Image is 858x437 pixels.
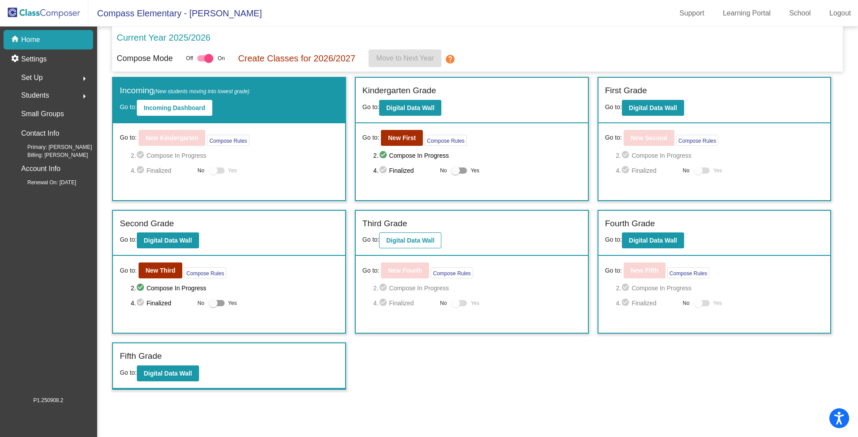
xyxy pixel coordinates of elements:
span: Primary: [PERSON_NAME] [13,143,92,151]
span: Go to: [120,103,136,110]
p: Compose Mode [117,53,173,65]
label: Kindergarten Grade [362,84,436,97]
label: Third Grade [362,217,407,230]
mat-icon: check_circle [136,150,147,161]
span: (New students moving into lowest grade) [154,88,250,95]
span: No [683,299,689,307]
button: New Fifth [624,262,666,278]
b: Digital Data Wall [629,104,677,111]
span: 4. Finalized [373,165,436,176]
a: Support [673,6,711,20]
mat-icon: check_circle [136,165,147,176]
b: New Third [146,267,176,274]
button: Digital Data Wall [137,232,199,248]
span: Go to: [120,369,136,376]
mat-icon: check_circle [621,165,632,176]
span: Go to: [362,266,379,275]
span: Off [186,54,193,62]
span: 2. Compose In Progress [373,283,581,293]
span: Yes [713,165,722,176]
button: Incoming Dashboard [137,100,212,116]
p: Settings [21,54,47,65]
span: Yes [713,298,722,308]
mat-icon: settings [11,54,21,65]
b: New Fifth [631,267,659,274]
span: Move to Next Year [376,54,434,62]
a: School [782,6,818,20]
span: Billing: [PERSON_NAME] [13,151,88,159]
label: Second Grade [120,217,174,230]
a: Learning Portal [716,6,778,20]
b: Digital Data Wall [386,104,434,111]
mat-icon: check_circle [379,150,389,161]
mat-icon: check_circle [621,283,632,293]
b: Digital Data Wall [144,370,192,377]
button: Compose Rules [667,267,709,278]
button: New Third [139,262,183,278]
p: Home [21,34,40,45]
span: Go to: [120,236,136,243]
button: Compose Rules [431,267,473,278]
span: 2. Compose In Progress [373,150,581,161]
span: 2. Compose In Progress [131,150,339,161]
b: New First [388,134,416,141]
p: Contact Info [21,127,59,140]
span: On [218,54,225,62]
p: Create Classes for 2026/2027 [238,52,355,65]
span: Go to: [605,236,622,243]
span: Yes [228,165,237,176]
button: New Fourth [381,262,429,278]
mat-icon: arrow_right [79,91,90,102]
b: Digital Data Wall [144,237,192,244]
label: Fifth Grade [120,350,162,363]
button: Digital Data Wall [622,100,684,116]
span: 4. Finalized [616,298,678,308]
span: 2. Compose In Progress [616,150,824,161]
p: Account Info [21,163,60,175]
span: No [683,167,689,175]
button: Compose Rules [207,135,249,146]
button: Move to Next Year [369,49,441,67]
span: Go to: [362,236,379,243]
mat-icon: check_circle [379,298,389,308]
button: Compose Rules [425,135,467,146]
span: 2. Compose In Progress [131,283,339,293]
label: First Grade [605,84,647,97]
mat-icon: home [11,34,21,45]
span: 4. Finalized [131,298,193,308]
button: Digital Data Wall [137,365,199,381]
span: No [440,167,447,175]
b: Incoming Dashboard [144,104,205,111]
span: Go to: [362,133,379,142]
button: Digital Data Wall [622,232,684,248]
button: Digital Data Wall [379,100,441,116]
b: New Fourth [388,267,422,274]
span: No [440,299,447,307]
button: New First [381,130,423,146]
button: Compose Rules [676,135,718,146]
mat-icon: check_circle [379,165,389,176]
mat-icon: check_circle [379,283,389,293]
b: New Second [631,134,667,141]
label: Fourth Grade [605,217,655,230]
span: No [198,167,204,175]
button: Compose Rules [184,267,226,278]
span: Set Up [21,72,43,84]
b: Digital Data Wall [386,237,434,244]
p: Current Year 2025/2026 [117,31,210,44]
mat-icon: check_circle [136,283,147,293]
span: 4. Finalized [373,298,436,308]
a: Logout [822,6,858,20]
span: Yes [470,165,479,176]
span: Compass Elementary - [PERSON_NAME] [88,6,262,20]
label: Incoming [120,84,249,97]
mat-icon: help [445,54,455,65]
mat-icon: check_circle [621,150,632,161]
mat-icon: check_circle [136,298,147,308]
span: Go to: [605,103,622,110]
span: Yes [228,298,237,308]
span: 2. Compose In Progress [616,283,824,293]
mat-icon: arrow_right [79,73,90,84]
span: Students [21,89,49,102]
span: Go to: [120,266,136,275]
